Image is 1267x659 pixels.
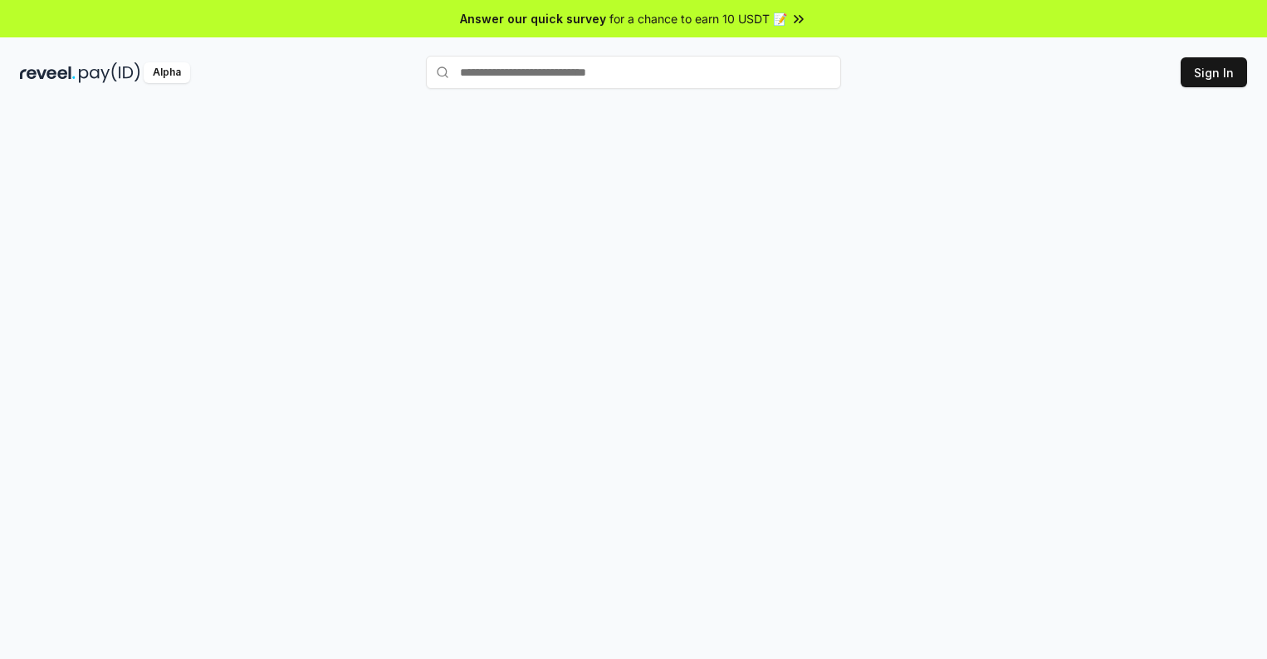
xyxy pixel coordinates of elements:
[460,10,606,27] span: Answer our quick survey
[79,62,140,83] img: pay_id
[20,62,76,83] img: reveel_dark
[609,10,787,27] span: for a chance to earn 10 USDT 📝
[144,62,190,83] div: Alpha
[1181,57,1247,87] button: Sign In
